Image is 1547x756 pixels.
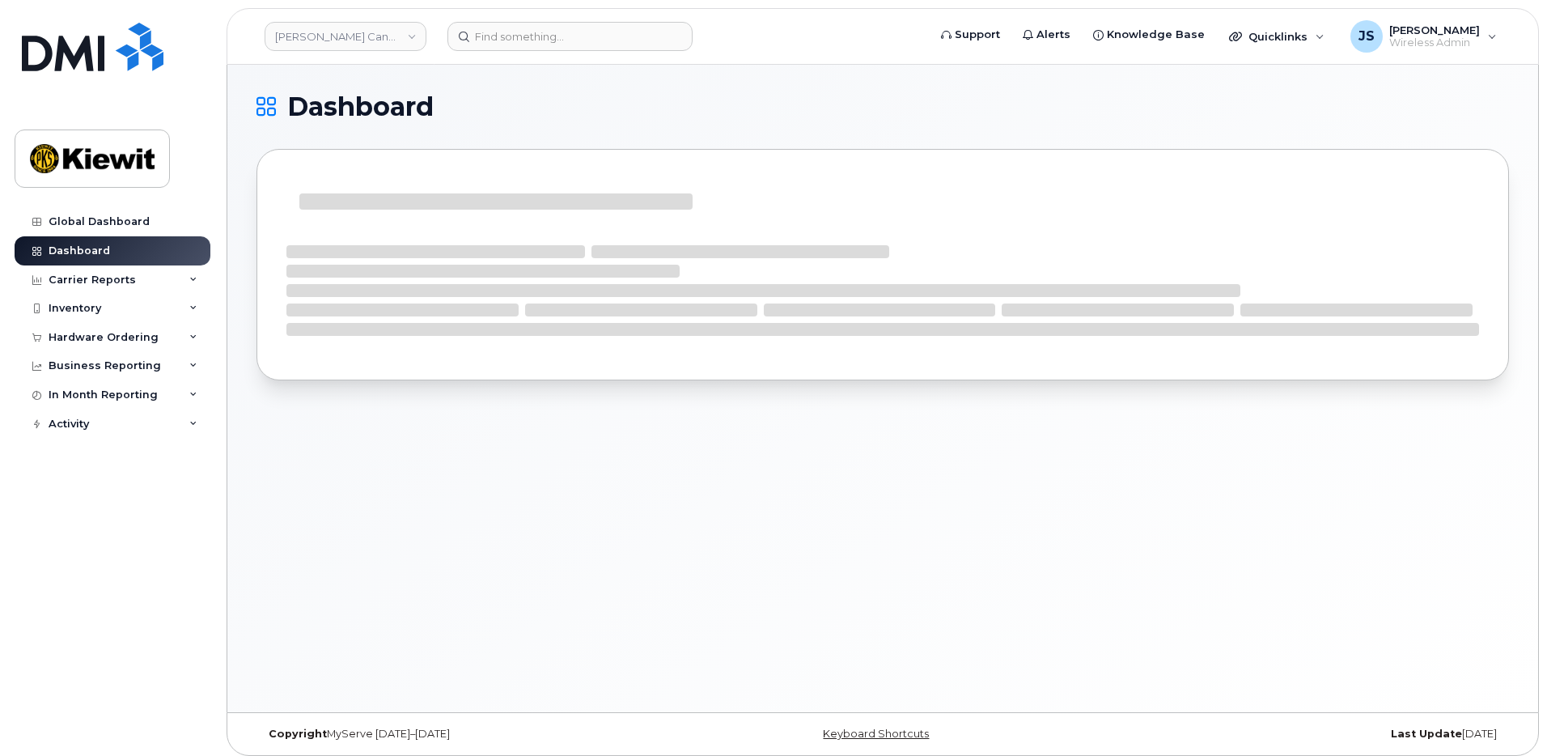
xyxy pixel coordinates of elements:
strong: Copyright [269,728,327,740]
a: Keyboard Shortcuts [823,728,929,740]
span: Dashboard [287,95,434,119]
div: [DATE] [1091,728,1509,741]
div: MyServe [DATE]–[DATE] [256,728,674,741]
strong: Last Update [1391,728,1462,740]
